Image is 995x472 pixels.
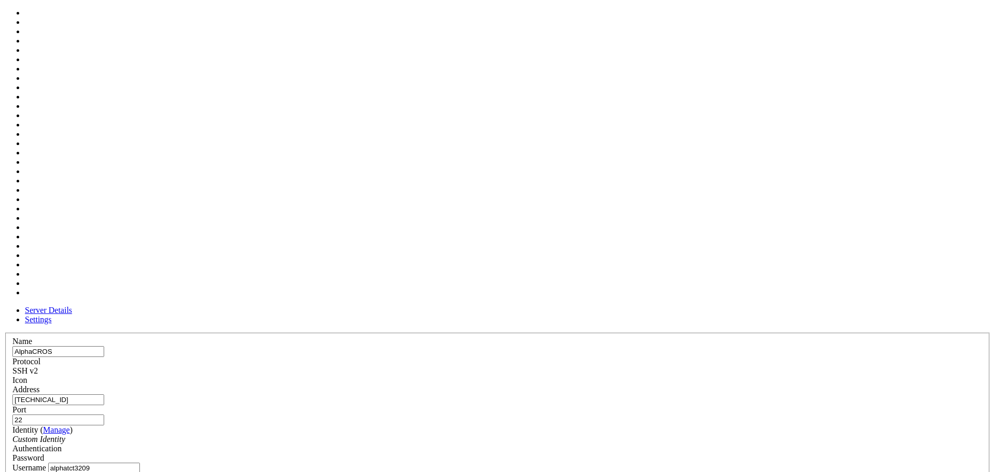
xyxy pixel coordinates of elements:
[25,315,52,324] a: Settings
[12,444,62,453] label: Authentication
[12,376,27,384] label: Icon
[4,13,8,22] div: (0, 1)
[12,385,39,394] label: Address
[12,357,40,366] label: Protocol
[12,366,38,375] span: SSH v2
[12,425,73,434] label: Identity
[25,306,72,314] a: Server Details
[40,425,73,434] span: ( )
[12,405,26,414] label: Port
[12,346,104,357] input: Server Name
[12,435,65,444] i: Custom Identity
[12,414,104,425] input: Port Number
[12,435,983,444] div: Custom Identity
[12,453,983,463] div: Password
[12,394,104,405] input: Host Name or IP
[4,4,860,13] x-row: FATAL ERROR: Connection refused
[12,453,44,462] span: Password
[12,463,46,472] label: Username
[12,366,983,376] div: SSH v2
[43,425,70,434] a: Manage
[12,337,32,346] label: Name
